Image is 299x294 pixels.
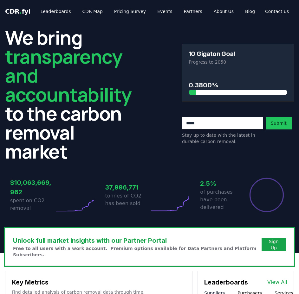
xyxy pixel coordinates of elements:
h3: Leaderboards [204,278,248,287]
a: Leaderboards [36,6,76,17]
h3: Key Metrics [12,278,186,287]
span: . [20,8,22,15]
h3: 10 Gigaton Goal [189,51,235,57]
nav: Main [36,6,260,17]
button: Sign Up [262,238,286,251]
h3: 37,996,771 [105,183,150,192]
a: CDR Map [77,6,108,17]
h3: 0.3800% [189,80,287,90]
h3: Unlock full market insights with our Partner Portal [13,236,262,245]
h3: 2.5% [200,179,244,188]
button: Submit [266,117,292,129]
a: Sign Up [267,238,281,251]
a: View All [267,278,287,286]
p: spent on CO2 removal [10,197,55,212]
p: of purchases have been delivered [200,188,244,211]
span: transparency and accountability [5,43,131,107]
p: Stay up to date with the latest in durable carbon removal. [182,132,263,145]
p: Progress to 2050 [189,59,287,65]
a: About Us [209,6,239,17]
div: Percentage of sales delivered [249,177,284,213]
h2: We bring to the carbon removal market [5,28,131,161]
p: Free to all users with a work account. Premium options available for Data Partners and Platform S... [13,245,262,258]
a: Blog [240,6,260,17]
a: CDR.fyi [5,7,30,16]
h3: $10,063,669,962 [10,178,55,197]
a: Contact us [260,6,294,17]
a: Partners [179,6,207,17]
a: Events [152,6,177,17]
p: tonnes of CO2 has been sold [105,192,150,207]
a: Pricing Survey [109,6,151,17]
span: CDR fyi [5,8,30,15]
